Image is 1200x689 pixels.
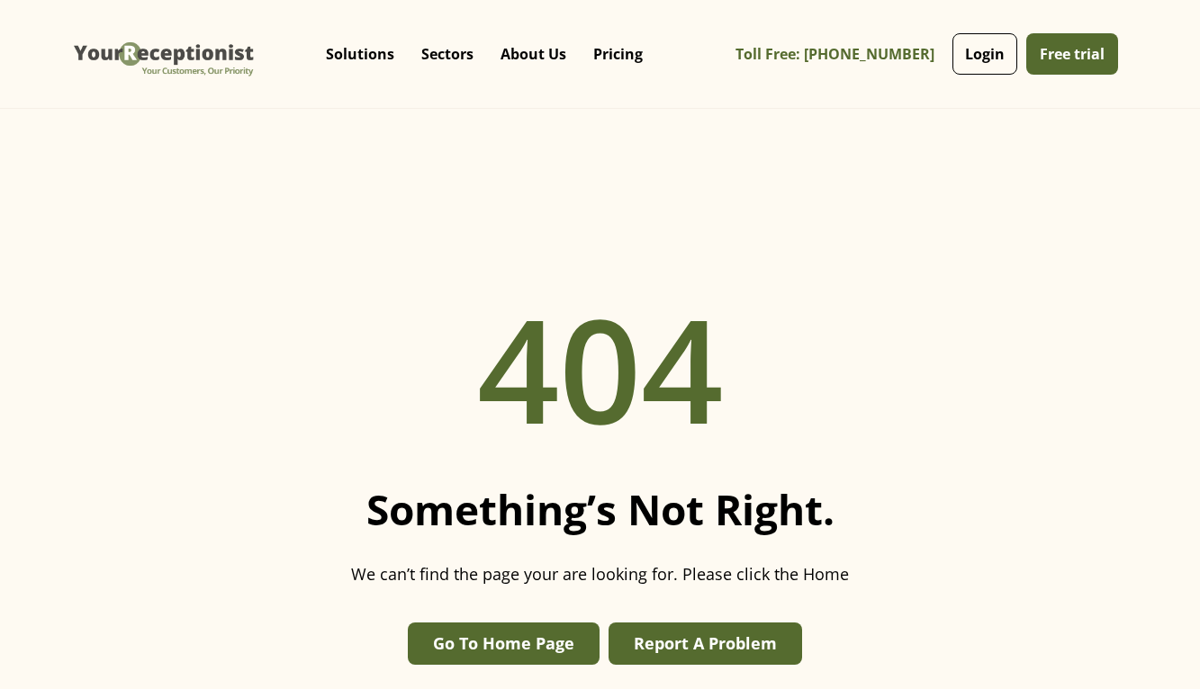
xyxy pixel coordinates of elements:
a: home [69,13,258,94]
h2: Something’s not right. [366,485,835,534]
a: Login [952,33,1017,75]
div: Sectors [408,18,487,90]
div: Solutions [312,18,408,90]
h1: 404 [477,260,724,476]
p: We can’t find the page your are looking for. Please click the Home [351,562,849,586]
img: Virtual Receptionist - Answering Service - Call and Live Chat Receptionist - Virtual Receptionist... [69,13,258,94]
p: Sectors [421,45,474,63]
a: Free trial [1026,33,1118,75]
a: Report A Problem [609,622,802,665]
div: About Us [487,18,580,90]
p: Solutions [326,45,394,63]
a: Go To Home Page [408,622,600,665]
a: Pricing [580,27,656,81]
p: About Us [501,45,566,63]
a: Toll Free: [PHONE_NUMBER] [735,34,948,75]
iframe: Chat Widget [891,495,1200,689]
